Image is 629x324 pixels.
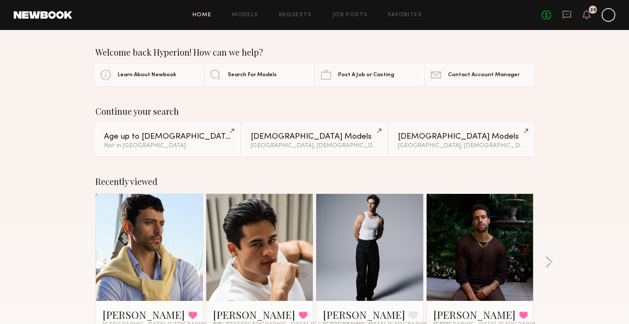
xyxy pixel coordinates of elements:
[205,64,313,86] a: Search For Models
[95,64,203,86] a: Learn About Newbook
[104,133,231,141] div: Age up to [DEMOGRAPHIC_DATA].
[95,123,240,156] a: Age up to [DEMOGRAPHIC_DATA].Not in [GEOGRAPHIC_DATA]
[332,12,368,18] a: Job Posts
[242,123,386,156] a: [DEMOGRAPHIC_DATA] Models[GEOGRAPHIC_DATA], [DEMOGRAPHIC_DATA] / [DEMOGRAPHIC_DATA]
[323,308,405,321] a: [PERSON_NAME]
[193,12,212,18] a: Home
[95,106,534,116] div: Continue your search
[103,308,185,321] a: [PERSON_NAME]
[448,72,519,78] span: Contact Account Manager
[279,12,312,18] a: Requests
[433,308,516,321] a: [PERSON_NAME]
[251,133,378,141] div: [DEMOGRAPHIC_DATA] Models
[590,8,596,12] div: 20
[251,143,378,149] div: [GEOGRAPHIC_DATA], [DEMOGRAPHIC_DATA] / [DEMOGRAPHIC_DATA]
[232,12,258,18] a: Models
[118,72,176,78] span: Learn About Newbook
[95,176,534,187] div: Recently viewed
[213,308,295,321] a: [PERSON_NAME]
[388,12,422,18] a: Favorites
[228,72,277,78] span: Search For Models
[426,64,534,86] a: Contact Account Manager
[104,143,231,149] div: Not in [GEOGRAPHIC_DATA]
[316,64,424,86] a: Post A Job or Casting
[338,72,394,78] span: Post A Job or Casting
[398,143,525,149] div: [GEOGRAPHIC_DATA], [DEMOGRAPHIC_DATA] / [DEMOGRAPHIC_DATA]
[398,133,525,141] div: [DEMOGRAPHIC_DATA] Models
[95,47,534,57] div: Welcome back Hyperion! How can we help?
[389,123,534,156] a: [DEMOGRAPHIC_DATA] Models[GEOGRAPHIC_DATA], [DEMOGRAPHIC_DATA] / [DEMOGRAPHIC_DATA]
